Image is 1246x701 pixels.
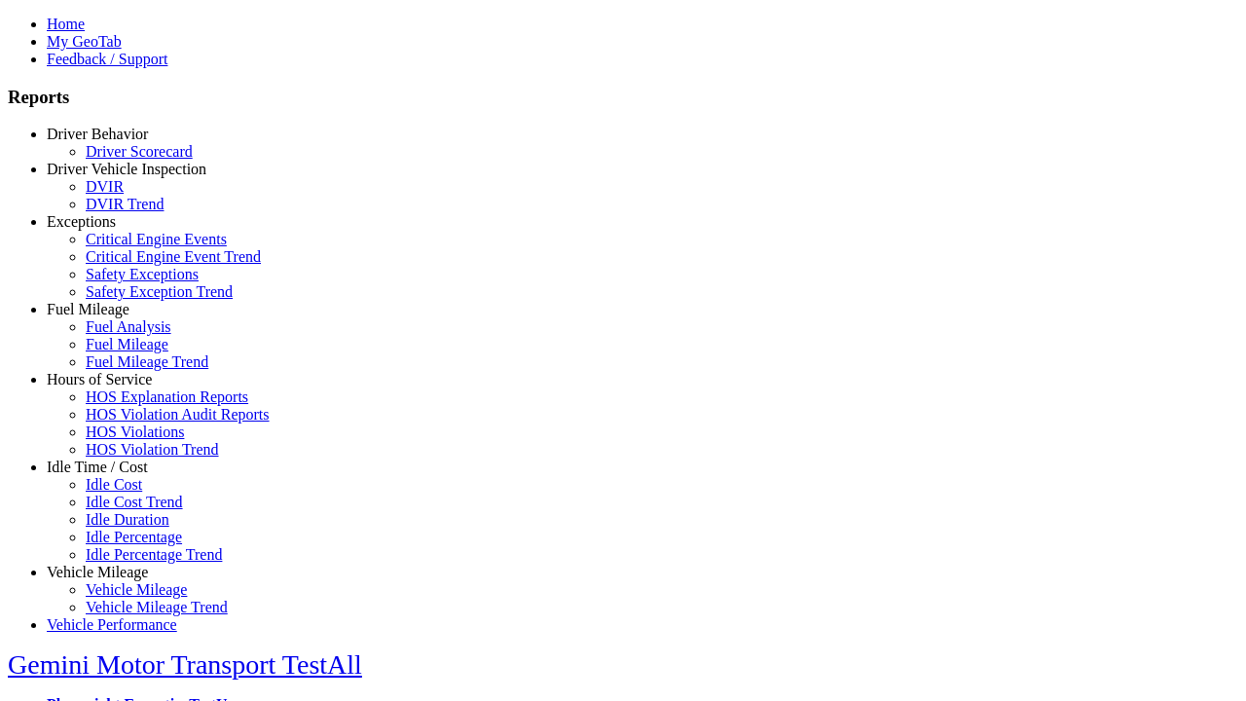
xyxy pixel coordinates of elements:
[86,599,228,615] a: Vehicle Mileage Trend
[47,616,177,633] a: Vehicle Performance
[86,353,208,370] a: Fuel Mileage Trend
[47,16,85,32] a: Home
[86,441,219,458] a: HOS Violation Trend
[86,231,227,247] a: Critical Engine Events
[86,318,171,335] a: Fuel Analysis
[47,371,152,387] a: Hours of Service
[86,581,187,598] a: Vehicle Mileage
[86,178,124,195] a: DVIR
[86,546,222,563] a: Idle Percentage Trend
[86,424,184,440] a: HOS Violations
[47,51,167,67] a: Feedback / Support
[47,126,148,142] a: Driver Behavior
[86,529,182,545] a: Idle Percentage
[86,494,183,510] a: Idle Cost Trend
[86,248,261,265] a: Critical Engine Event Trend
[47,213,116,230] a: Exceptions
[47,33,122,50] a: My GeoTab
[86,406,270,423] a: HOS Violation Audit Reports
[47,161,206,177] a: Driver Vehicle Inspection
[86,143,193,160] a: Driver Scorecard
[86,511,169,528] a: Idle Duration
[47,564,148,580] a: Vehicle Mileage
[8,649,362,680] a: Gemini Motor Transport TestAll
[86,196,164,212] a: DVIR Trend
[86,336,168,352] a: Fuel Mileage
[86,266,199,282] a: Safety Exceptions
[86,476,142,493] a: Idle Cost
[47,459,148,475] a: Idle Time / Cost
[8,87,1238,108] h3: Reports
[86,388,248,405] a: HOS Explanation Reports
[47,301,129,317] a: Fuel Mileage
[86,283,233,300] a: Safety Exception Trend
